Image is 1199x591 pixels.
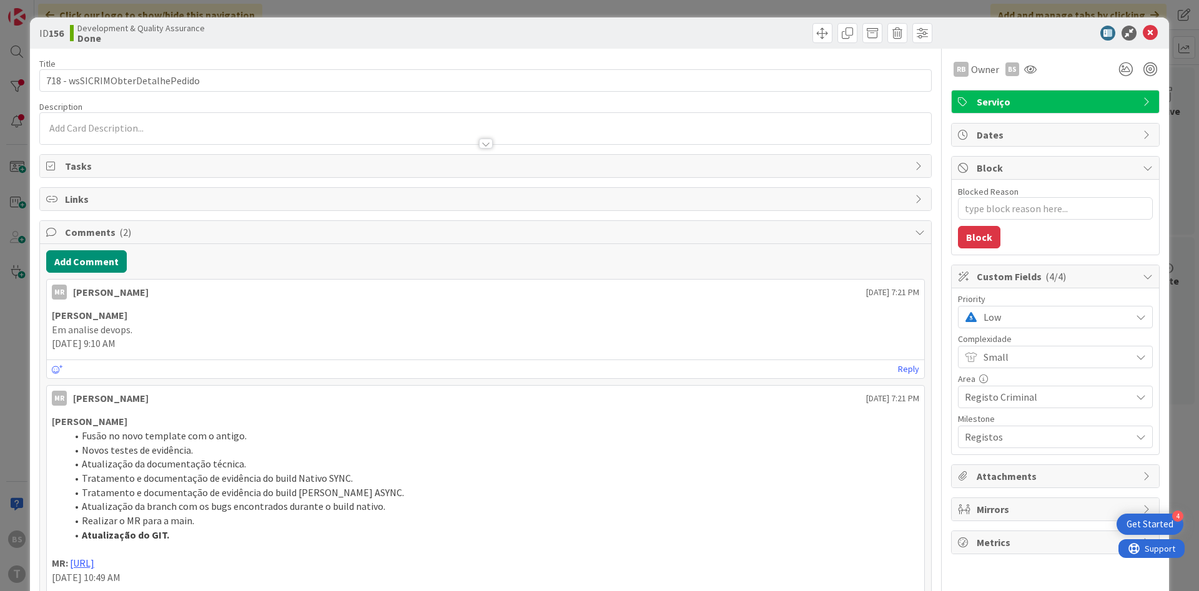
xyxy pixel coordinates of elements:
span: [DATE] 10:49 AM [52,571,121,584]
span: Fusão no novo template com o antigo. [82,429,247,442]
span: Tratamento e documentação de evidência do build [PERSON_NAME] ASYNC. [82,486,404,499]
span: Registo Criminal [965,388,1125,406]
span: Custom Fields [977,269,1137,284]
span: [DATE] 7:21 PM [866,392,919,405]
span: Tratamento e documentação de evidência do build Nativo SYNC. [82,472,353,484]
label: Blocked Reason [958,186,1019,197]
b: Done [77,33,205,43]
div: [PERSON_NAME] [73,391,149,406]
span: Realizar o MR para a main. [82,514,194,527]
span: Atualização da branch com os bugs encontrados durante o build nativo. [82,500,385,512]
strong: [PERSON_NAME] [52,415,127,427]
span: Description [39,101,82,112]
span: Low [984,308,1125,326]
div: Milestone [958,414,1153,423]
a: Reply [898,361,919,377]
span: Links [65,192,909,207]
span: Support [26,2,57,17]
div: Area [958,374,1153,383]
span: Metrics [977,535,1137,550]
span: Novos testes de evidência. [82,444,193,456]
div: [PERSON_NAME] [73,285,149,300]
label: Title [39,58,56,69]
span: Mirrors [977,502,1137,517]
span: ID [39,26,64,41]
strong: [PERSON_NAME] [52,309,127,321]
b: 156 [49,27,64,39]
div: MR [52,285,67,300]
div: MR [52,391,67,406]
div: BS [1005,62,1019,76]
span: ( 4/4 ) [1045,270,1066,283]
div: Get Started [1127,518,1173,530]
span: Atualização da documentação técnica. [82,457,246,470]
div: 4 [1172,510,1183,522]
span: Tasks [65,159,909,173]
div: Open Get Started checklist, remaining modules: 4 [1117,514,1183,535]
div: RB [954,62,969,77]
span: ( 2 ) [119,226,131,238]
button: Block [958,226,1000,248]
span: Development & Quality Assurance [77,23,205,33]
span: Comments [65,225,909,240]
span: Attachments [977,469,1137,484]
span: Block [977,160,1137,175]
strong: MR: [52,557,68,569]
div: Priority [958,295,1153,303]
span: Registos [965,428,1125,446]
span: Serviço [977,94,1137,109]
span: Owner [971,62,999,77]
button: Add Comment [46,250,127,273]
span: [DATE] 7:21 PM [866,286,919,299]
span: Small [984,348,1125,366]
a: [URL] [70,557,94,569]
span: [DATE] 9:10 AM [52,337,116,349]
span: Em analise devops. [52,323,132,336]
div: Complexidade [958,335,1153,343]
span: Dates [977,127,1137,142]
strong: Atualização do GIT. [82,529,169,541]
input: type card name here... [39,69,932,92]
